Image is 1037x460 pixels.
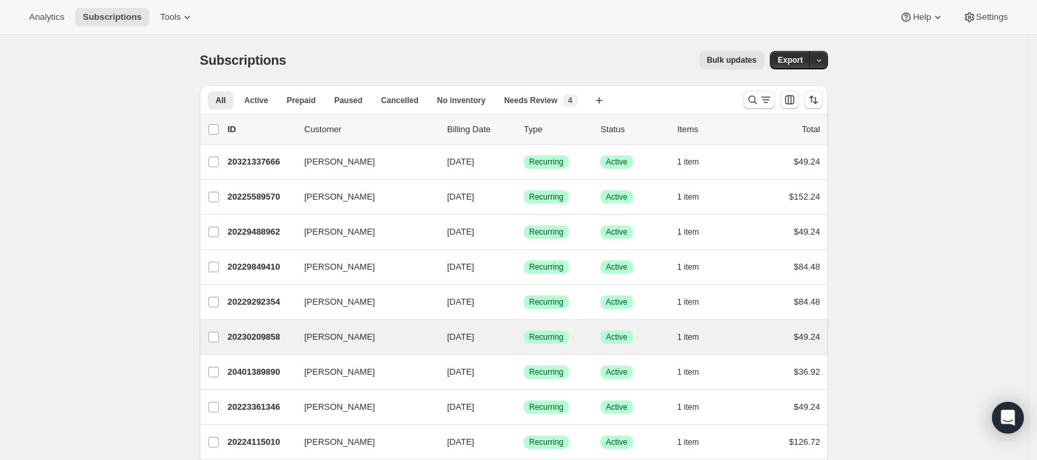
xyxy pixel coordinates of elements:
[304,436,375,449] span: [PERSON_NAME]
[21,8,72,26] button: Analytics
[606,367,628,377] span: Active
[778,55,803,65] span: Export
[228,365,294,379] p: 20401389890
[304,155,375,169] span: [PERSON_NAME]
[606,262,628,272] span: Active
[976,12,1008,22] span: Settings
[677,188,714,206] button: 1 item
[286,95,315,106] span: Prepaid
[677,293,714,311] button: 1 item
[228,363,820,381] div: 20401389890[PERSON_NAME][DATE]SuccessRecurringSuccessActive1 item$36.92
[568,95,573,106] span: 4
[304,225,375,239] span: [PERSON_NAME]
[794,402,820,412] span: $49.24
[677,437,699,447] span: 1 item
[606,402,628,412] span: Active
[677,398,714,416] button: 1 item
[228,293,820,311] div: 20229292354[PERSON_NAME][DATE]SuccessRecurringSuccessActive1 item$84.48
[802,123,820,136] p: Total
[447,262,474,272] span: [DATE]
[304,123,436,136] p: Customer
[794,157,820,167] span: $49.24
[447,227,474,237] span: [DATE]
[228,260,294,274] p: 20229849410
[228,153,820,171] div: 20321337666[PERSON_NAME][DATE]SuccessRecurringSuccessActive1 item$49.24
[304,260,375,274] span: [PERSON_NAME]
[677,153,714,171] button: 1 item
[606,437,628,447] span: Active
[228,295,294,309] p: 20229292354
[296,291,429,313] button: [PERSON_NAME]
[677,258,714,276] button: 1 item
[677,367,699,377] span: 1 item
[216,95,226,106] span: All
[529,437,563,447] span: Recurring
[228,401,294,414] p: 20223361346
[524,123,590,136] div: Type
[529,192,563,202] span: Recurring
[334,95,362,106] span: Paused
[529,227,563,237] span: Recurring
[244,95,268,106] span: Active
[529,332,563,342] span: Recurring
[677,297,699,307] span: 1 item
[447,297,474,307] span: [DATE]
[789,192,820,202] span: $152.24
[677,157,699,167] span: 1 item
[780,91,799,109] button: Customize table column order and visibility
[677,123,743,136] div: Items
[677,332,699,342] span: 1 item
[606,227,628,237] span: Active
[529,402,563,412] span: Recurring
[789,437,820,447] span: $126.72
[606,297,628,307] span: Active
[794,262,820,272] span: $84.48
[447,123,513,136] p: Billing Date
[677,227,699,237] span: 1 item
[296,221,429,243] button: [PERSON_NAME]
[677,433,714,451] button: 1 item
[992,402,1024,434] div: Open Intercom Messenger
[529,262,563,272] span: Recurring
[770,51,811,69] button: Export
[228,188,820,206] div: 20225589570[PERSON_NAME][DATE]SuccessRecurringSuccessActive1 item$152.24
[304,190,375,204] span: [PERSON_NAME]
[296,151,429,172] button: [PERSON_NAME]
[228,225,294,239] p: 20229488962
[200,53,286,67] span: Subscriptions
[304,365,375,379] span: [PERSON_NAME]
[228,433,820,451] div: 20224115010[PERSON_NAME][DATE]SuccessRecurringSuccessActive1 item$126.72
[296,397,429,418] button: [PERSON_NAME]
[228,190,294,204] p: 20225589570
[677,402,699,412] span: 1 item
[677,328,714,346] button: 1 item
[296,362,429,383] button: [PERSON_NAME]
[437,95,485,106] span: No inventory
[447,437,474,447] span: [DATE]
[794,367,820,377] span: $36.92
[794,297,820,307] span: $84.48
[381,95,419,106] span: Cancelled
[228,436,294,449] p: 20224115010
[699,51,765,69] button: Bulk updates
[743,91,775,109] button: Search and filter results
[304,295,375,309] span: [PERSON_NAME]
[228,398,820,416] div: 20223361346[PERSON_NAME][DATE]SuccessRecurringSuccessActive1 item$49.24
[228,330,294,344] p: 20230209858
[160,12,181,22] span: Tools
[152,8,202,26] button: Tools
[228,123,294,136] p: ID
[304,330,375,344] span: [PERSON_NAME]
[589,91,610,110] button: Create new view
[296,432,429,453] button: [PERSON_NAME]
[677,223,714,241] button: 1 item
[447,157,474,167] span: [DATE]
[296,256,429,278] button: [PERSON_NAME]
[529,157,563,167] span: Recurring
[606,157,628,167] span: Active
[447,402,474,412] span: [DATE]
[296,326,429,348] button: [PERSON_NAME]
[529,367,563,377] span: Recurring
[677,262,699,272] span: 1 item
[29,12,64,22] span: Analytics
